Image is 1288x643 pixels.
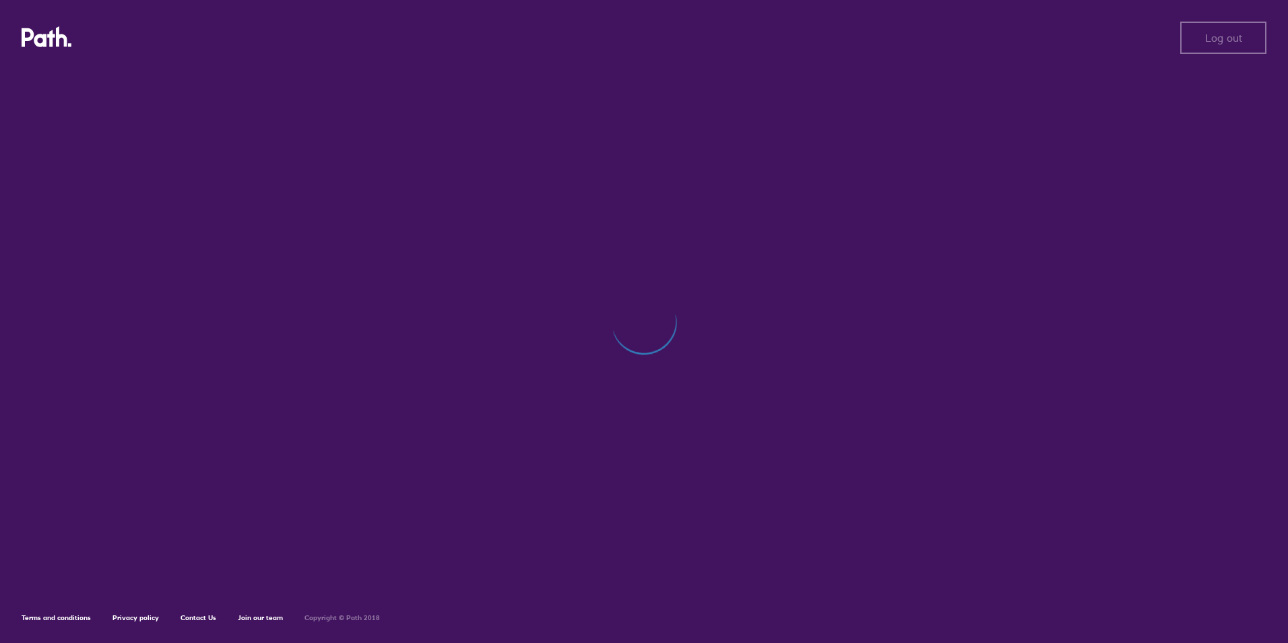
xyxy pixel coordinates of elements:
[304,614,380,622] h6: Copyright © Path 2018
[181,613,216,622] a: Contact Us
[1205,32,1242,44] span: Log out
[22,613,91,622] a: Terms and conditions
[1180,22,1266,54] button: Log out
[238,613,283,622] a: Join our team
[112,613,159,622] a: Privacy policy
